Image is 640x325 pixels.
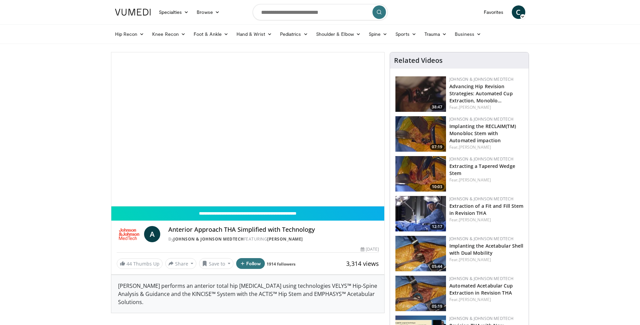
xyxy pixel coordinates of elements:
a: Knee Recon [148,27,190,41]
img: d5b2f4bf-f70e-4130-8279-26f7233142ac.150x105_q85_crop-smart_upscale.jpg [395,276,446,311]
a: C [512,5,525,19]
img: 9f1a5b5d-2ba5-4c40-8e0c-30b4b8951080.150x105_q85_crop-smart_upscale.jpg [395,76,446,112]
a: Implanting the Acetabular Shell with Dual Mobility [449,243,523,256]
a: [PERSON_NAME] [267,236,303,242]
span: 10:03 [430,184,444,190]
a: 12:17 [395,196,446,231]
a: 44 Thumbs Up [117,258,163,269]
span: 12:17 [430,224,444,230]
a: 1914 followers [267,261,296,267]
a: 07:19 [395,116,446,152]
a: Sports [391,27,420,41]
span: 44 [127,260,132,267]
a: Spine [365,27,391,41]
div: Feat. [449,257,523,263]
a: 05:19 [395,276,446,311]
a: [PERSON_NAME] [459,217,491,223]
a: Johnson & Johnson MedTech [449,116,513,122]
a: [PERSON_NAME] [459,104,491,110]
span: 07:19 [430,144,444,150]
a: Johnson & Johnson MedTech [449,76,513,82]
a: Extraction of a Fit and Fill Stem in Revision THA [449,203,523,216]
a: Browse [193,5,224,19]
a: Foot & Ankle [190,27,232,41]
h4: Anterior Approach THA Simplified with Technology [168,226,379,233]
button: Follow [236,258,265,269]
a: Shoulder & Elbow [312,27,365,41]
a: Automated Acetabular Cup Extraction in Revision THA [449,282,513,296]
a: Advancing Hip Revision Strategies: Automated Cup Extraction, Monoblo… [449,83,513,104]
img: VuMedi Logo [115,9,151,16]
a: [PERSON_NAME] [459,257,491,262]
span: 05:19 [430,303,444,309]
a: Business [451,27,485,41]
img: Johnson & Johnson MedTech [117,226,142,242]
a: 38:47 [395,76,446,112]
a: Johnson & Johnson MedTech [449,316,513,321]
a: [PERSON_NAME] [459,177,491,183]
a: Hand & Wrist [232,27,276,41]
a: Favorites [480,5,508,19]
div: Feat. [449,104,523,110]
input: Search topics, interventions [253,4,388,20]
a: Hip Recon [111,27,148,41]
div: Feat. [449,177,523,183]
span: 38:47 [430,104,444,110]
span: 3,314 views [346,259,379,268]
a: Johnson & Johnson MedTech [173,236,244,242]
a: Pediatrics [276,27,312,41]
img: 0b84e8e2-d493-4aee-915d-8b4f424ca292.150x105_q85_crop-smart_upscale.jpg [395,156,446,192]
a: Trauma [420,27,451,41]
div: Feat. [449,144,523,150]
div: [DATE] [361,246,379,252]
img: ffc33e66-92ed-4f11-95c4-0a160745ec3c.150x105_q85_crop-smart_upscale.jpg [395,116,446,152]
button: Share [165,258,197,269]
span: 05:44 [430,264,444,270]
a: Johnson & Johnson MedTech [449,236,513,242]
a: [PERSON_NAME] [459,297,491,302]
div: Feat. [449,217,523,223]
div: By FEATURING [168,236,379,242]
a: Implanting the RECLAIM(TM) Monobloc Stem with Automated impaction [449,123,516,144]
img: 82aed312-2a25-4631-ae62-904ce62d2708.150x105_q85_crop-smart_upscale.jpg [395,196,446,231]
a: 05:44 [395,236,446,271]
a: Johnson & Johnson MedTech [449,156,513,162]
a: Johnson & Johnson MedTech [449,196,513,202]
a: Specialties [155,5,193,19]
a: Johnson & Johnson MedTech [449,276,513,281]
a: [PERSON_NAME] [459,144,491,150]
div: [PERSON_NAME] performs an anterior total hip [MEDICAL_DATA] using technologies VELYS™ Hip-Spine A... [111,275,385,313]
a: Extracting a Tapered Wedge Stem [449,163,515,176]
img: 9c1ab193-c641-4637-bd4d-10334871fca9.150x105_q85_crop-smart_upscale.jpg [395,236,446,271]
video-js: Video Player [111,52,385,206]
div: Feat. [449,297,523,303]
a: A [144,226,160,242]
h4: Related Videos [394,56,443,65]
button: Save to [199,258,233,269]
a: 10:03 [395,156,446,192]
